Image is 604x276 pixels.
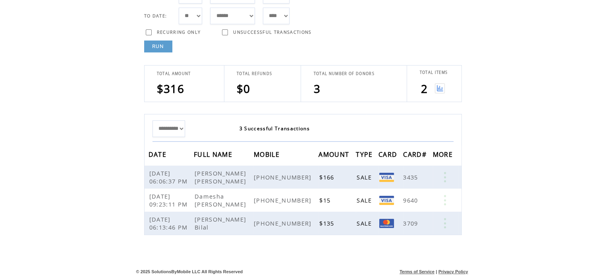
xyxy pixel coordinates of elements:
a: Terms of Service [399,269,434,274]
span: TYPE [356,148,374,163]
span: [DATE] 06:13:46 PM [149,215,190,231]
span: $0 [237,81,251,96]
span: [DATE] 09:23:11 PM [149,192,190,208]
span: Damesha [PERSON_NAME] [195,192,248,208]
span: 2 [421,81,427,96]
a: RUN [144,41,172,52]
span: 3709 [403,219,420,227]
span: TOTAL REFUNDS [237,71,272,76]
span: CARD# [403,148,428,163]
span: 9640 [403,196,420,204]
a: Privacy Policy [438,269,468,274]
span: UNSUCCESSFUL TRANSACTIONS [233,29,311,35]
span: $15 [319,196,332,204]
span: DATE [149,148,168,163]
span: 3 Successful Transactions [239,125,310,132]
span: CARD [378,148,399,163]
span: $166 [319,173,336,181]
span: SALE [357,173,374,181]
span: [DATE] 06:06:37 PM [149,169,190,185]
span: AMOUNT [318,148,351,163]
span: TO DATE: [144,13,167,19]
span: $135 [319,219,336,227]
a: DATE [149,152,168,156]
span: 3435 [403,173,420,181]
span: SALE [357,196,374,204]
span: $316 [157,81,184,96]
a: CARD [378,152,399,156]
a: AMOUNT [318,152,351,156]
span: TOTAL ITEMS [419,70,448,75]
span: [PERSON_NAME] Bilal [195,215,246,231]
a: MOBILE [254,152,282,156]
span: [PHONE_NUMBER] [254,196,314,204]
span: MORE [433,148,455,163]
a: FULL NAME [194,152,234,156]
a: TYPE [356,152,374,156]
img: Visa [379,173,394,182]
span: RECURRING ONLY [157,29,201,35]
span: 3 [313,81,320,96]
span: [PHONE_NUMBER] [254,173,314,181]
span: [PERSON_NAME] [PERSON_NAME] [195,169,248,185]
img: Visa [379,196,394,205]
span: SALE [357,219,374,227]
img: View graph [435,83,445,93]
span: TOTAL AMOUNT [157,71,191,76]
img: Mastercard [379,219,394,228]
span: TOTAL NUMBER OF DONORS [313,71,374,76]
span: FULL NAME [194,148,234,163]
span: | [436,269,437,274]
a: CARD# [403,152,428,156]
span: [PHONE_NUMBER] [254,219,314,227]
span: © 2025 SolutionsByMobile LLC All Rights Reserved [136,269,243,274]
span: MOBILE [254,148,282,163]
